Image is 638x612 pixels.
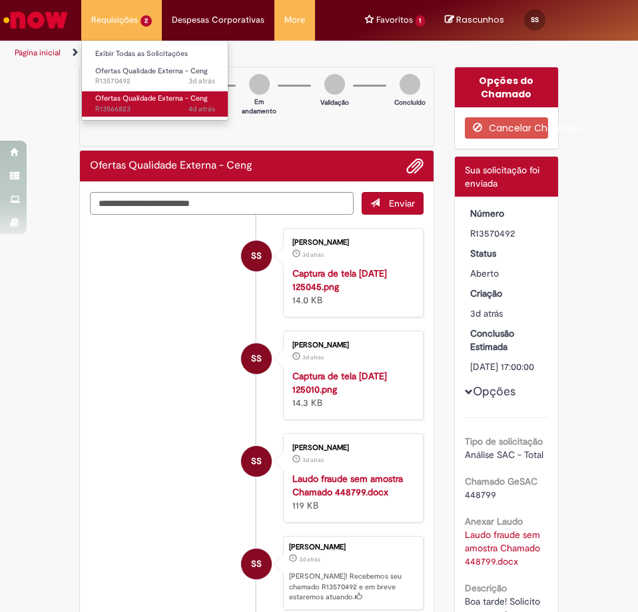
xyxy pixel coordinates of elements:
[82,64,228,89] a: Aberto R13570492 : Ofertas Qualidade Externa - Ceng
[531,15,539,24] span: SS
[95,104,215,115] span: R13566823
[241,446,272,477] div: Samara Aguirre Santos Silva
[90,536,424,610] li: Samara Aguirre Santos Silva
[242,97,276,117] p: Em andamento
[416,15,426,27] span: 1
[465,529,543,567] a: Download de Laudo fraude sem amostra Chamado 448799.docx
[141,15,152,27] span: 2
[389,197,415,209] span: Enviar
[82,47,228,61] a: Exibir Todas as Solicitações
[292,473,403,498] a: Laudo fraude sem amostra Chamado 448799.docx
[302,456,324,464] span: 3d atrás
[465,582,507,594] b: Descrição
[465,117,549,139] button: Cancelar Chamado
[456,13,504,26] span: Rascunhos
[95,66,208,76] span: Ofertas Qualidade Externa - Ceng
[465,515,523,527] b: Anexar Laudo
[465,475,537,487] b: Chamado GeSAC
[251,343,262,375] span: SS
[394,98,426,107] p: Concluído
[81,40,228,121] ul: Requisições
[15,47,61,58] a: Página inicial
[362,192,424,215] button: Enviar
[241,241,272,271] div: Samara Aguirre Santos Silva
[470,267,544,280] div: Aberto
[90,192,354,215] textarea: Digite sua mensagem aqui...
[251,240,262,272] span: SS
[251,548,262,580] span: SS
[299,555,320,563] time: 26/09/2025 12:51:39
[292,444,409,452] div: [PERSON_NAME]
[292,369,409,409] div: 14.3 KB
[470,360,544,373] div: [DATE] 17:00:00
[460,207,554,220] dt: Número
[292,239,409,247] div: [PERSON_NAME]
[91,13,138,27] span: Requisições
[465,449,543,461] span: Análise SAC - Total
[470,307,503,319] span: 3d atrás
[82,91,228,116] a: Aberto R13566823 : Ofertas Qualidade Externa - Ceng
[289,543,416,551] div: [PERSON_NAME]
[302,251,324,259] span: 3d atrás
[460,247,554,260] dt: Status
[289,571,416,603] p: [PERSON_NAME]! Recebemos seu chamado R13570492 e em breve estaremos atuando.
[10,41,309,65] ul: Trilhas de página
[320,98,349,107] p: Validação
[470,307,544,320] div: 26/09/2025 12:51:39
[406,157,424,175] button: Adicionar anexos
[241,343,272,374] div: Samara Aguirre Santos Silva
[292,267,409,307] div: 14.0 KB
[470,227,544,240] div: R13570492
[1,7,70,33] img: ServiceNow
[376,13,413,27] span: Favoritos
[292,267,387,293] a: Captura de tela [DATE] 125045.png
[292,341,409,349] div: [PERSON_NAME]
[460,327,554,353] dt: Conclusão Estimada
[90,160,252,172] h2: Ofertas Qualidade Externa - Ceng Histórico de tíquete
[95,76,215,87] span: R13570492
[188,104,215,114] span: 4d atrás
[445,13,504,26] a: No momento, sua lista de rascunhos tem 0 Itens
[299,555,320,563] span: 3d atrás
[292,472,409,512] div: 119 KB
[460,287,554,300] dt: Criação
[188,76,215,86] time: 26/09/2025 12:51:40
[302,353,324,361] time: 26/09/2025 12:51:23
[172,13,264,27] span: Despesas Corporativas
[302,456,324,464] time: 26/09/2025 12:49:26
[465,164,539,189] span: Sua solicitação foi enviada
[400,74,420,95] img: img-circle-grey.png
[188,76,215,86] span: 3d atrás
[292,370,387,395] a: Captura de tela [DATE] 125010.png
[465,489,496,501] span: 448799
[465,435,543,447] b: Tipo de solicitação
[241,549,272,579] div: Samara Aguirre Santos Silva
[284,13,305,27] span: More
[455,67,559,107] div: Opções do Chamado
[95,93,208,103] span: Ofertas Qualidade Externa - Ceng
[251,445,262,477] span: SS
[188,104,215,114] time: 25/09/2025 14:13:07
[470,307,503,319] time: 26/09/2025 12:51:39
[249,74,270,95] img: img-circle-grey.png
[302,251,324,259] time: 26/09/2025 12:51:23
[302,353,324,361] span: 3d atrás
[324,74,345,95] img: img-circle-grey.png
